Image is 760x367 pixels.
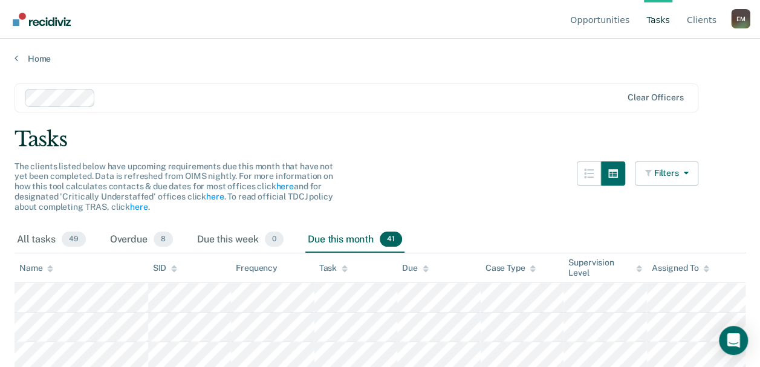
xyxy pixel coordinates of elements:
[265,232,284,247] span: 0
[19,263,53,273] div: Name
[62,232,86,247] span: 49
[206,192,224,201] a: here
[628,93,683,103] div: Clear officers
[13,13,71,26] img: Recidiviz
[153,263,178,273] div: SID
[652,263,709,273] div: Assigned To
[154,232,173,247] span: 8
[276,181,293,191] a: here
[731,9,750,28] button: Profile dropdown button
[635,161,699,186] button: Filters
[486,263,536,273] div: Case Type
[719,326,748,355] div: Open Intercom Messenger
[15,161,333,212] span: The clients listed below have upcoming requirements due this month that have not yet been complet...
[236,263,278,273] div: Frequency
[731,9,750,28] div: E M
[108,227,175,253] div: Overdue8
[15,127,745,152] div: Tasks
[130,202,148,212] a: here
[15,227,88,253] div: All tasks49
[305,227,404,253] div: Due this month41
[402,263,429,273] div: Due
[195,227,286,253] div: Due this week0
[380,232,402,247] span: 41
[568,258,642,278] div: Supervision Level
[15,53,745,64] a: Home
[319,263,348,273] div: Task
